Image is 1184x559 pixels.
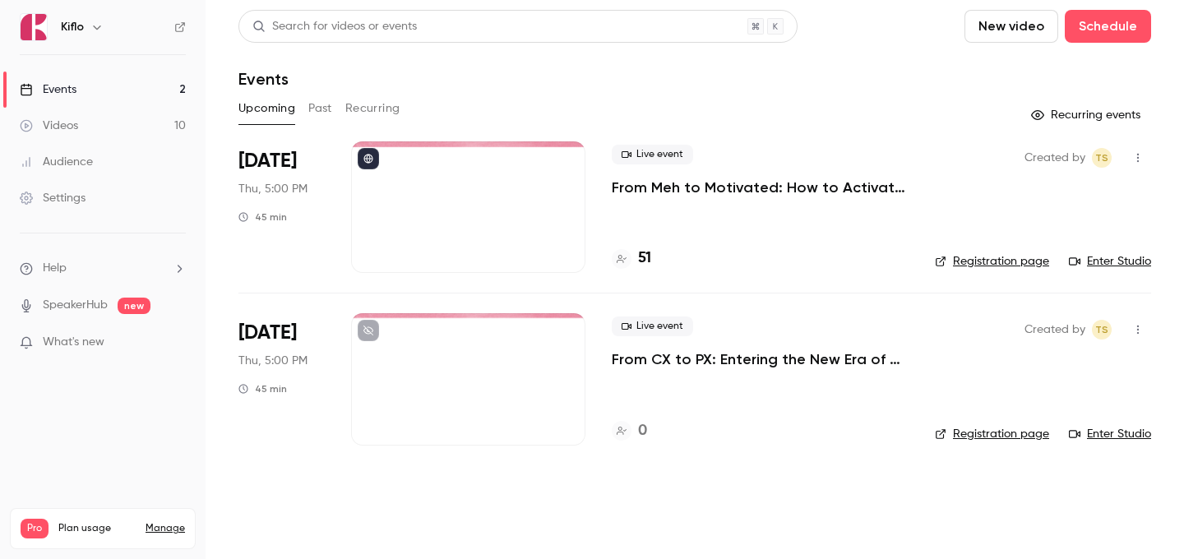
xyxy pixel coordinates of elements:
[43,260,67,277] span: Help
[308,95,332,122] button: Past
[1095,320,1108,340] span: TS
[1092,320,1112,340] span: Tomica Stojanovikj
[1095,148,1108,168] span: TS
[238,148,297,174] span: [DATE]
[166,335,186,350] iframe: Noticeable Trigger
[1065,10,1151,43] button: Schedule
[20,190,86,206] div: Settings
[612,420,647,442] a: 0
[20,81,76,98] div: Events
[146,522,185,535] a: Manage
[1092,148,1112,168] span: Tomica Stojanovikj
[612,178,909,197] a: From Meh to Motivated: How to Activate GTM Teams with FOMO & Competitive Drive
[935,253,1049,270] a: Registration page
[238,181,308,197] span: Thu, 5:00 PM
[638,247,651,270] h4: 51
[58,522,136,535] span: Plan usage
[118,298,150,314] span: new
[20,118,78,134] div: Videos
[612,145,693,164] span: Live event
[238,313,325,445] div: Sep 25 Thu, 5:00 PM (Europe/Rome)
[935,426,1049,442] a: Registration page
[612,316,693,336] span: Live event
[1069,253,1151,270] a: Enter Studio
[20,154,93,170] div: Audience
[21,14,47,40] img: Kiflo
[252,18,417,35] div: Search for videos or events
[238,353,308,369] span: Thu, 5:00 PM
[238,95,295,122] button: Upcoming
[638,420,647,442] h4: 0
[1024,148,1085,168] span: Created by
[61,19,84,35] h6: Kiflo
[238,382,287,395] div: 45 min
[345,95,400,122] button: Recurring
[238,141,325,273] div: Sep 4 Thu, 5:00 PM (Europe/Rome)
[238,69,289,89] h1: Events
[1069,426,1151,442] a: Enter Studio
[612,349,909,369] a: From CX to PX: Entering the New Era of Partner Experience
[1024,102,1151,128] button: Recurring events
[612,247,651,270] a: 51
[238,210,287,224] div: 45 min
[21,519,49,538] span: Pro
[43,334,104,351] span: What's new
[964,10,1058,43] button: New video
[238,320,297,346] span: [DATE]
[20,260,186,277] li: help-dropdown-opener
[1024,320,1085,340] span: Created by
[43,297,108,314] a: SpeakerHub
